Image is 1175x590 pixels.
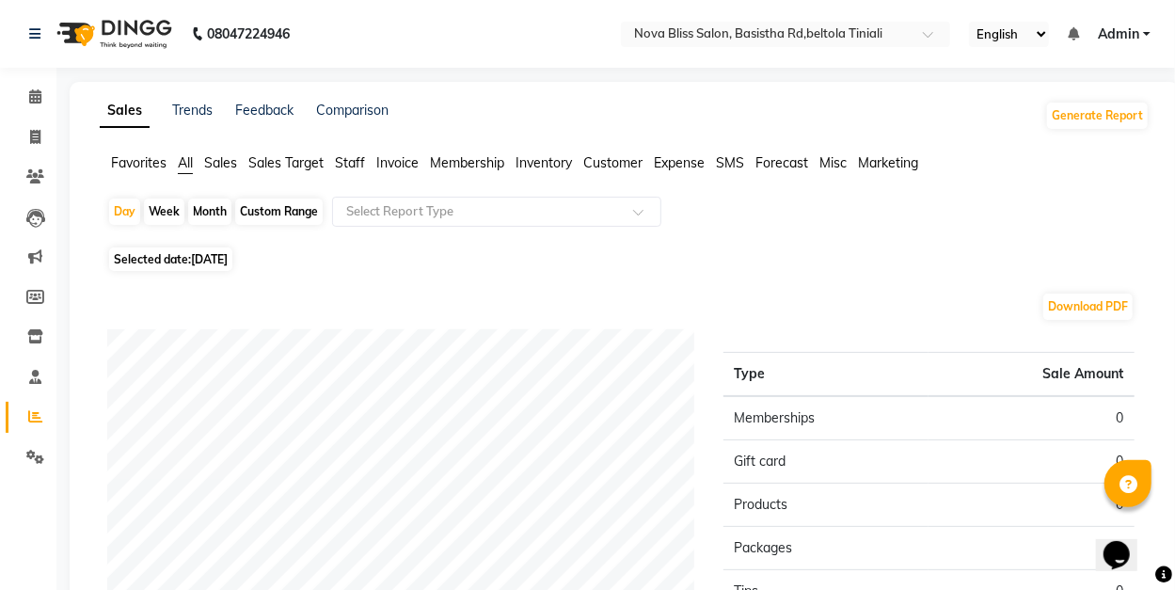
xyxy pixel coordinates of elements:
div: Month [188,199,231,225]
td: 0 [929,440,1135,484]
span: Selected date: [109,247,232,271]
td: Packages [723,527,929,570]
button: Download PDF [1043,294,1133,320]
span: Expense [654,154,705,171]
a: Sales [100,94,150,128]
span: Misc [819,154,847,171]
b: 08047224946 [207,8,290,60]
td: Products [723,484,929,527]
span: Admin [1098,24,1139,44]
div: Week [144,199,184,225]
span: Customer [583,154,643,171]
td: 0 [929,527,1135,570]
a: Comparison [316,102,389,119]
td: Memberships [723,396,929,440]
th: Sale Amount [929,353,1135,397]
td: Gift card [723,440,929,484]
th: Type [723,353,929,397]
span: Inventory [516,154,572,171]
span: Invoice [376,154,419,171]
span: Sales [204,154,237,171]
a: Feedback [235,102,294,119]
div: Custom Range [235,199,323,225]
span: [DATE] [191,252,228,266]
span: SMS [716,154,744,171]
a: Trends [172,102,213,119]
iframe: chat widget [1096,515,1156,571]
td: 0 [929,484,1135,527]
span: Sales Target [248,154,324,171]
span: Marketing [858,154,918,171]
span: Forecast [755,154,808,171]
span: All [178,154,193,171]
button: Generate Report [1047,103,1148,129]
span: Membership [430,154,504,171]
img: logo [48,8,177,60]
td: 0 [929,396,1135,440]
span: Favorites [111,154,167,171]
div: Day [109,199,140,225]
span: Staff [335,154,365,171]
